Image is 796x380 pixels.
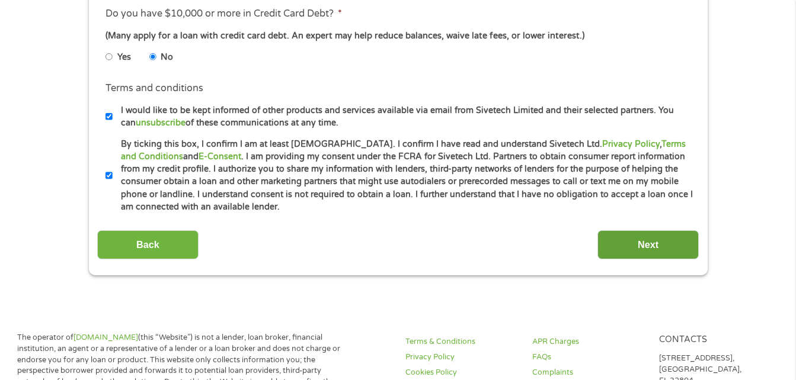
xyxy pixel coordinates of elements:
[121,139,686,162] a: Terms and Conditions
[199,152,241,162] a: E-Consent
[113,104,694,130] label: I would like to be kept informed of other products and services available via email from Sivetech...
[405,367,518,378] a: Cookies Policy
[659,334,772,346] h4: Contacts
[97,230,199,259] input: Back
[136,118,186,128] a: unsubscribe
[106,8,342,20] label: Do you have $10,000 or more in Credit Card Debt?
[106,82,203,95] label: Terms and conditions
[106,30,690,43] div: (Many apply for a loan with credit card debt. An expert may help reduce balances, waive late fees...
[405,336,518,347] a: Terms & Conditions
[597,230,699,259] input: Next
[73,333,138,342] a: [DOMAIN_NAME]
[161,51,173,64] label: No
[532,336,645,347] a: APR Charges
[532,352,645,363] a: FAQs
[602,139,660,149] a: Privacy Policy
[532,367,645,378] a: Complaints
[113,138,694,214] label: By ticking this box, I confirm I am at least [DEMOGRAPHIC_DATA]. I confirm I have read and unders...
[405,352,518,363] a: Privacy Policy
[117,51,131,64] label: Yes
